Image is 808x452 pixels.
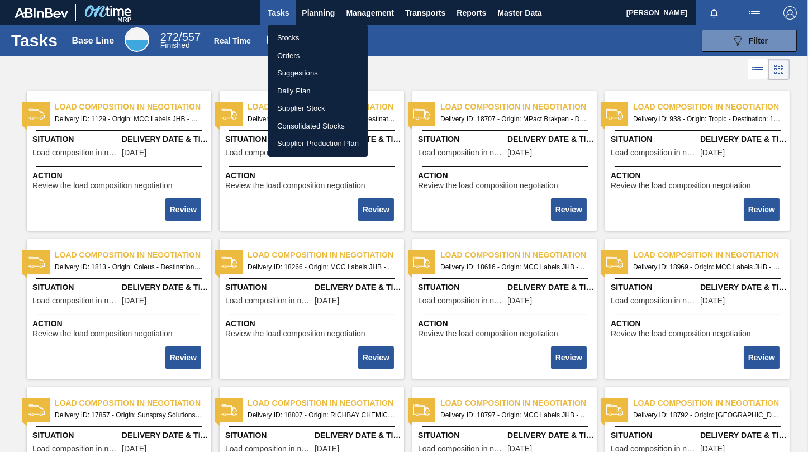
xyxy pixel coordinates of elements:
a: Orders [268,47,368,65]
a: Stocks [268,29,368,47]
a: Daily Plan [268,82,368,100]
a: Supplier Stock [268,99,368,117]
a: Supplier Production Plan [268,135,368,153]
a: Consolidated Stocks [268,117,368,135]
a: Suggestions [268,64,368,82]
